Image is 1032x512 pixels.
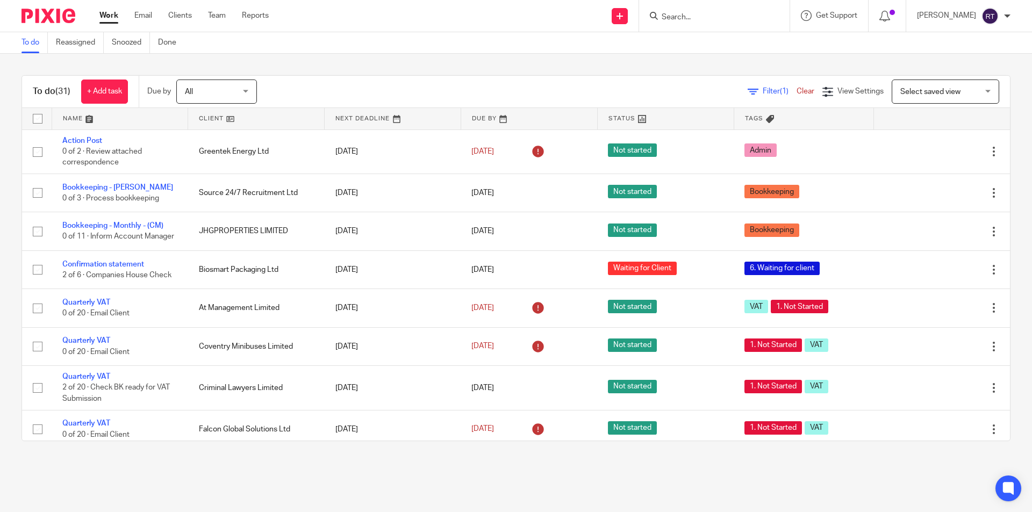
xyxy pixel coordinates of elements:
span: (1) [780,88,789,95]
td: [DATE] [325,212,461,250]
span: 0 of 20 · Email Client [62,431,130,438]
td: At Management Limited [188,289,325,327]
td: [DATE] [325,129,461,174]
img: Pixie [21,9,75,23]
img: svg%3E [981,8,999,25]
p: [PERSON_NAME] [917,10,976,21]
a: Quarterly VAT [62,373,110,380]
span: 6. Waiting for client [744,262,820,275]
td: Criminal Lawyers Limited [188,366,325,410]
span: 1. Not Started [744,421,802,435]
span: 0 of 20 · Email Client [62,310,130,318]
span: [DATE] [471,343,494,350]
td: [DATE] [325,174,461,212]
span: Not started [608,223,657,237]
a: Reports [242,10,269,21]
span: View Settings [837,88,884,95]
span: [DATE] [471,189,494,197]
td: Coventry Minibuses Limited [188,327,325,365]
span: 1. Not Started [744,380,802,393]
td: [DATE] [325,250,461,289]
a: Bookkeeping - Monthly - (CM) [62,222,163,229]
span: Not started [608,300,657,313]
span: Bookkeeping [744,223,799,237]
span: Get Support [816,12,857,19]
span: 0 of 2 · Review attached correspondence [62,148,142,167]
input: Search [661,13,757,23]
span: Not started [608,421,657,435]
span: Bookkeeping [744,185,799,198]
a: Reassigned [56,32,104,53]
span: VAT [805,338,828,352]
span: Not started [608,143,657,157]
td: Biosmart Packaging Ltd [188,250,325,289]
span: [DATE] [471,148,494,155]
span: Waiting for Client [608,262,677,275]
a: Email [134,10,152,21]
span: VAT [805,421,828,435]
span: Not started [608,380,657,393]
span: Not started [608,185,657,198]
td: [DATE] [325,366,461,410]
span: Select saved view [900,88,961,96]
td: Source 24/7 Recruitment Ltd [188,174,325,212]
span: 2 of 6 · Companies House Check [62,271,171,279]
span: 2 of 20 · Check BK ready for VAT Submission [62,384,170,403]
td: Greentek Energy Ltd [188,129,325,174]
a: Clear [797,88,814,95]
span: VAT [744,300,768,313]
a: + Add task [81,80,128,104]
span: Admin [744,143,777,157]
span: [DATE] [471,426,494,433]
a: Done [158,32,184,53]
span: [DATE] [471,266,494,273]
td: [DATE] [325,327,461,365]
span: [DATE] [471,384,494,392]
span: 0 of 20 · Email Client [62,348,130,356]
a: Snoozed [112,32,150,53]
span: (31) [55,87,70,96]
a: Clients [168,10,192,21]
a: Work [99,10,118,21]
span: Tags [745,116,763,121]
a: Quarterly VAT [62,420,110,427]
h1: To do [33,86,70,97]
a: Team [208,10,226,21]
span: Filter [763,88,797,95]
span: 0 of 11 · Inform Account Manager [62,233,174,241]
td: JHGPROPERTIES LIMITED [188,212,325,250]
span: 1. Not Started [771,300,828,313]
a: Bookkeeping - [PERSON_NAME] [62,184,173,191]
a: Quarterly VAT [62,337,110,344]
p: Due by [147,86,171,97]
span: All [185,88,193,96]
a: Confirmation statement [62,261,144,268]
td: [DATE] [325,410,461,448]
span: [DATE] [471,304,494,312]
a: Action Post [62,137,102,145]
span: 1. Not Started [744,338,802,352]
span: [DATE] [471,228,494,235]
span: VAT [805,380,828,393]
td: Falcon Global Solutions Ltd [188,410,325,448]
a: To do [21,32,48,53]
span: Not started [608,338,657,352]
td: [DATE] [325,289,461,327]
span: 0 of 3 · Process bookkeeping [62,194,159,202]
a: Quarterly VAT [62,299,110,306]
